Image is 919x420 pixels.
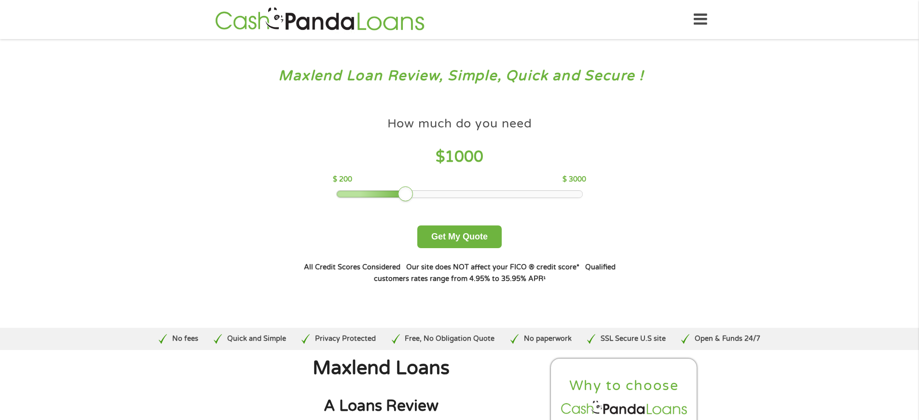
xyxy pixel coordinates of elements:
p: $ 3000 [562,174,586,185]
p: Quick and Simple [227,334,286,344]
h4: How much do you need [387,116,532,132]
h4: $ [333,147,586,167]
p: $ 200 [333,174,352,185]
strong: All Credit Scores Considered [304,263,400,271]
strong: Our site does NOT affect your FICO ® credit score* [406,263,579,271]
p: No fees [172,334,198,344]
button: Get My Quote [417,225,502,248]
h2: Why to choose [559,377,689,395]
p: Open & Funds 24/7 [695,334,760,344]
p: No paperwork [524,334,572,344]
h2: A Loans Review [221,396,541,416]
span: 1000 [445,148,483,166]
h3: Maxlend Loan Review, Simple, Quick and Secure ! [28,67,892,85]
span: Maxlend Loans [313,357,450,379]
img: GetLoanNow Logo [212,6,427,33]
p: Free, No Obligation Quote [405,334,494,344]
strong: Qualified customers rates range from 4.95% to 35.95% APR¹ [374,263,616,283]
p: SSL Secure U.S site [601,334,666,344]
p: Privacy Protected [315,334,376,344]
